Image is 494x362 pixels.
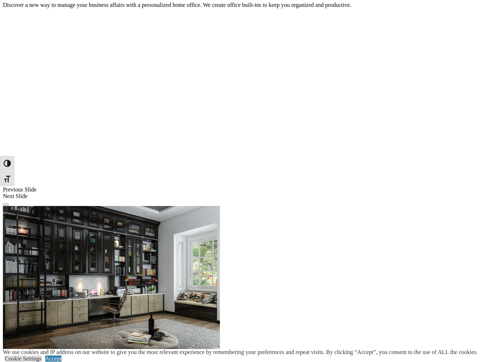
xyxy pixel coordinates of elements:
[45,355,61,362] a: Accept
[3,206,220,351] img: Banner for mobile view
[3,193,491,199] div: Next Slide
[3,349,478,355] div: We use cookies and IP address on our website to give you the most relevant experience by remember...
[5,355,42,362] a: Cookie Settings
[3,186,491,193] div: Previous Slide
[3,2,491,8] p: Discover a new way to manage your business affairs with a personalized home office. We create off...
[3,203,9,206] button: Click here to pause slide show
